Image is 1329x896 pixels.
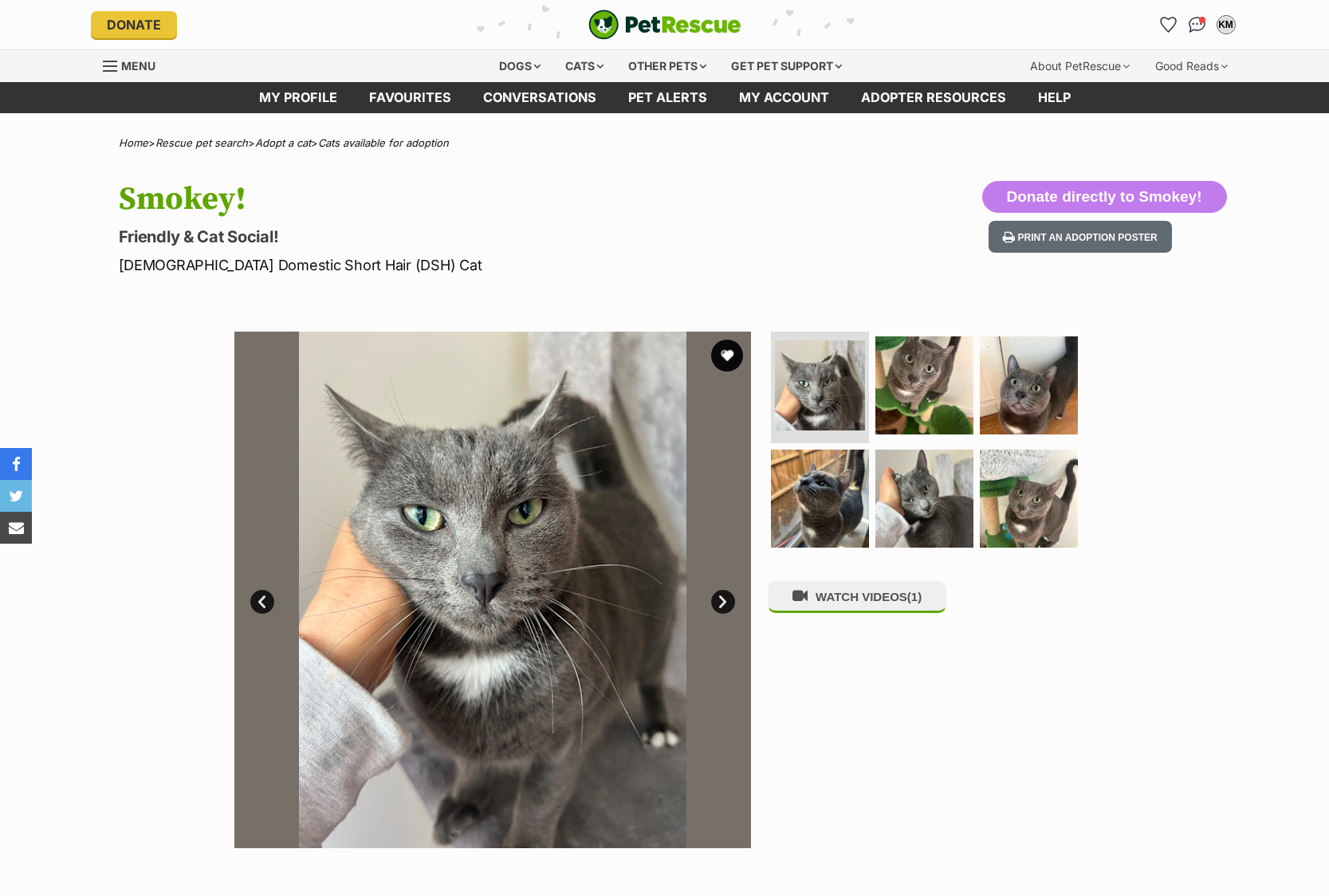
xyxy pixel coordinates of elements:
a: Adopt a cat [255,136,311,149]
a: My account [723,82,845,113]
a: Conversations [1185,12,1210,37]
div: About PetRescue [1019,50,1141,82]
a: Adopter resources [845,82,1022,113]
a: Help [1022,82,1087,113]
img: Photo of Smokey! [775,340,865,430]
img: Photo of Smokey! [771,450,869,548]
button: WATCH VIDEOS(1) [768,581,946,612]
ul: Account quick links [1156,12,1239,37]
img: chat-41dd97257d64d25036548639549fe6c8038ab92f7586957e7f3b1b290dea8141.svg [1189,17,1205,33]
img: Photo of Smokey! [875,450,973,548]
button: My account [1213,12,1239,37]
button: Print an adoption poster [989,221,1172,253]
a: Pet alerts [612,82,723,113]
div: Get pet support [720,50,853,82]
img: Photo of Smokey! [875,336,973,434]
a: Donate [91,11,177,38]
div: Cats [554,50,615,82]
img: Photo of Smokey! [980,336,1078,434]
div: Other pets [617,50,718,82]
a: Favourites [1156,12,1182,37]
div: KM [1218,17,1234,33]
a: Favourites [353,82,467,113]
a: Home [119,136,148,149]
button: favourite [711,340,743,371]
img: Photo of Smokey! [234,332,751,848]
a: My profile [243,82,353,113]
a: Cats available for adoption [318,136,449,149]
span: (1) [907,590,922,603]
h1: Smokey! [119,181,793,218]
p: [DEMOGRAPHIC_DATA] Domestic Short Hair (DSH) Cat [119,254,793,276]
div: Dogs [488,50,552,82]
a: Rescue pet search [155,136,248,149]
span: Menu [121,59,155,73]
a: PetRescue [588,10,741,40]
img: Photo of Smokey! [980,450,1078,548]
div: > > > [79,137,1251,149]
a: Next [711,590,735,614]
p: Friendly & Cat Social! [119,226,793,248]
button: Donate directly to Smokey! [982,181,1227,213]
div: Good Reads [1144,50,1239,82]
a: conversations [467,82,612,113]
a: Prev [250,590,274,614]
img: logo-cat-932fe2b9b8326f06289b0f2fb663e598f794de774fb13d1741a6617ecf9a85b4.svg [588,10,741,40]
a: Menu [103,50,167,79]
